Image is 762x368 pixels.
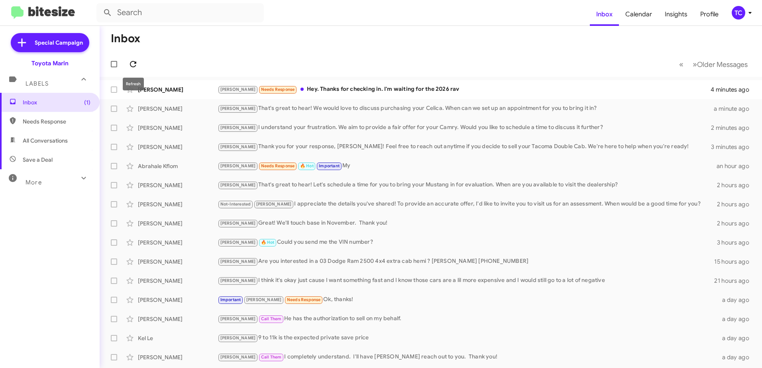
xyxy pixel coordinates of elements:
[218,85,711,94] div: Hey. Thanks for checking in. I'm waiting for the 2026 rav
[717,200,756,208] div: 2 hours ago
[261,87,295,92] span: Needs Response
[138,200,218,208] div: [PERSON_NAME]
[111,32,140,45] h1: Inbox
[220,182,256,188] span: [PERSON_NAME]
[220,240,256,245] span: [PERSON_NAME]
[694,3,725,26] a: Profile
[26,179,42,186] span: More
[717,219,756,227] div: 2 hours ago
[220,125,256,130] span: [PERSON_NAME]
[218,352,717,362] div: I completely understand. I'll have [PERSON_NAME] reach out to you. Thank you!
[717,239,756,247] div: 3 hours ago
[711,143,756,151] div: 3 minutes ago
[675,56,752,72] nav: Page navigation example
[679,59,683,69] span: «
[300,163,314,168] span: 🔥 Hot
[220,87,256,92] span: [PERSON_NAME]
[23,117,90,125] span: Needs Response
[220,106,256,111] span: [PERSON_NAME]
[658,3,694,26] a: Insights
[23,98,90,106] span: Inbox
[693,59,697,69] span: »
[138,105,218,113] div: [PERSON_NAME]
[220,163,256,168] span: [PERSON_NAME]
[138,334,218,342] div: Kel Le
[674,56,688,72] button: Previous
[220,297,241,302] span: Important
[138,353,218,361] div: [PERSON_NAME]
[35,39,83,47] span: Special Campaign
[218,219,717,228] div: Great! We'll touch base in November. Thank you!
[138,162,218,170] div: Abrahale Kflom
[246,297,282,302] span: [PERSON_NAME]
[84,98,90,106] span: (1)
[717,181,756,189] div: 2 hours ago
[220,202,251,207] span: Not-Interested
[138,277,218,285] div: [PERSON_NAME]
[218,276,714,285] div: I think it's okay just cause I want something fast and I know those cars are a lil more expensive...
[261,316,282,321] span: Call Them
[717,334,756,342] div: a day ago
[714,105,756,113] div: a minute ago
[138,296,218,304] div: [PERSON_NAME]
[218,180,717,190] div: That's great to hear! Let's schedule a time for you to bring your Mustang in for evaluation. When...
[138,86,218,94] div: [PERSON_NAME]
[218,295,717,304] div: Ok, thanks!
[218,161,717,170] div: My
[717,296,756,304] div: a day ago
[711,124,756,132] div: 2 minutes ago
[220,221,256,226] span: [PERSON_NAME]
[711,86,756,94] div: 4 minutes ago
[218,104,714,113] div: That's great to hear! We would love to discuss purchasing your Celica. When can we set up an appo...
[218,200,717,209] div: I appreciate the details you've shared! To provide an accurate offer, I'd like to invite you to v...
[218,257,714,266] div: Are you interested in a 03 Dodge Ram 2500 4x4 extra cab hemi ? [PERSON_NAME] [PHONE_NUMBER]
[218,123,711,132] div: I understand your frustration. We aim to provide a fair offer for your Camry. Would you like to s...
[732,6,745,20] div: TC
[220,316,256,321] span: [PERSON_NAME]
[218,142,711,151] div: Thank you for your response, [PERSON_NAME]! Feel free to reach out anytime if you decide to sell ...
[138,143,218,151] div: [PERSON_NAME]
[725,6,753,20] button: TC
[138,258,218,266] div: [PERSON_NAME]
[220,354,256,360] span: [PERSON_NAME]
[23,156,53,164] span: Save a Deal
[717,315,756,323] div: a day ago
[23,137,68,145] span: All Conversations
[220,144,256,149] span: [PERSON_NAME]
[31,59,69,67] div: Toyota Marin
[714,258,756,266] div: 15 hours ago
[590,3,619,26] a: Inbox
[138,315,218,323] div: [PERSON_NAME]
[256,202,292,207] span: [PERSON_NAME]
[220,259,256,264] span: [PERSON_NAME]
[261,163,295,168] span: Needs Response
[138,239,218,247] div: [PERSON_NAME]
[688,56,752,72] button: Next
[218,314,717,323] div: He has the authorization to sell on my behalf.
[319,163,340,168] span: Important
[138,181,218,189] div: [PERSON_NAME]
[218,238,717,247] div: Could you send me the VIN number?
[287,297,321,302] span: Needs Response
[261,354,282,360] span: Call Them
[138,219,218,227] div: [PERSON_NAME]
[11,33,89,52] a: Special Campaign
[123,78,144,90] div: Refresh
[220,278,256,283] span: [PERSON_NAME]
[717,353,756,361] div: a day ago
[218,333,717,343] div: 9 to 11k is the expected private save price
[714,277,756,285] div: 21 hours ago
[26,80,49,87] span: Labels
[619,3,658,26] a: Calendar
[138,124,218,132] div: [PERSON_NAME]
[717,162,756,170] div: an hour ago
[261,240,275,245] span: 🔥 Hot
[220,335,256,341] span: [PERSON_NAME]
[697,60,748,69] span: Older Messages
[96,3,264,22] input: Search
